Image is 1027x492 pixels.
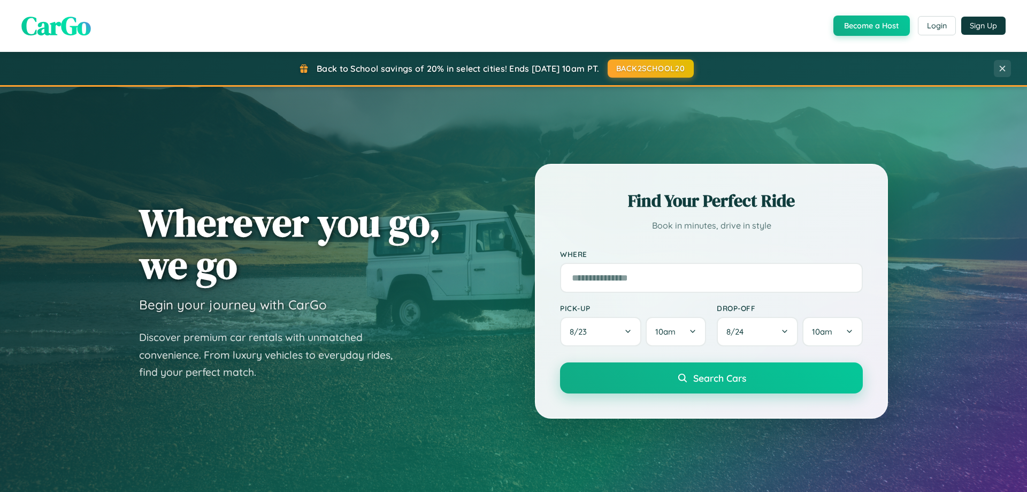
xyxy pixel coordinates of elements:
button: Search Cars [560,362,863,393]
h3: Begin your journey with CarGo [139,297,327,313]
label: Drop-off [717,304,863,313]
button: 8/24 [717,317,798,346]
label: Where [560,249,863,259]
span: 10am [812,327,832,337]
span: 8 / 24 [726,327,749,337]
span: Back to School savings of 20% in select cities! Ends [DATE] 10am PT. [317,63,599,74]
button: 10am [646,317,706,346]
h2: Find Your Perfect Ride [560,189,863,213]
button: Sign Up [961,17,1006,35]
h1: Wherever you go, we go [139,201,441,286]
label: Pick-up [560,304,706,313]
span: 10am [655,327,676,337]
button: Login [918,16,956,35]
button: Become a Host [833,16,910,36]
button: BACK2SCHOOL20 [608,59,694,78]
span: Search Cars [693,372,746,384]
p: Book in minutes, drive in style [560,218,863,233]
p: Discover premium car rentals with unmatched convenience. From luxury vehicles to everyday rides, ... [139,329,407,381]
button: 8/23 [560,317,641,346]
span: CarGo [21,8,91,43]
button: 10am [802,317,863,346]
span: 8 / 23 [570,327,592,337]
